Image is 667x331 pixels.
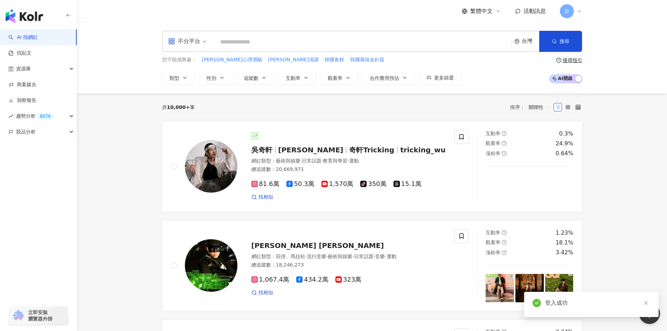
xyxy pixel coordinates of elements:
[486,140,500,146] span: 觀看率
[556,239,574,247] div: 18.1%
[545,274,574,302] img: post-image
[202,56,263,64] button: [PERSON_NAME]心理測驗
[276,254,305,259] span: 田徑、馬拉松
[251,241,384,250] span: [PERSON_NAME] [PERSON_NAME]
[486,250,500,255] span: 漲粉率
[349,158,359,164] span: 運動
[278,71,316,85] button: 互動率
[502,240,507,245] span: question-circle
[8,34,38,41] a: searchAI 找網紅
[16,108,53,124] span: 趨勢分析
[400,146,446,154] span: tricking_wu
[350,56,385,64] button: 韓國風味金針菇
[434,75,454,81] span: 更多篩選
[349,146,394,154] span: 奇軒Tricking
[539,31,582,52] button: 搜尋
[202,56,262,63] span: [PERSON_NAME]心理測驗
[251,276,290,283] span: 1,067.4萬
[502,230,507,235] span: question-circle
[514,39,520,44] span: environment
[375,254,385,259] span: 音樂
[335,276,361,283] span: 323萬
[419,71,461,85] button: 更多篩選
[37,113,53,120] div: BETA
[300,158,302,164] span: ·
[486,274,514,302] img: post-image
[556,150,574,157] div: 0.64%
[168,38,175,45] span: appstore
[162,56,196,63] span: 您可能感興趣：
[185,239,237,292] img: KOL Avatar
[556,229,574,237] div: 1.23%
[360,180,386,188] span: 350萬
[323,158,347,164] span: 教育與學習
[307,254,326,259] span: 流行音樂
[162,71,195,85] button: 類型
[347,158,349,164] span: ·
[362,71,415,85] button: 合作費用預估
[486,131,500,136] span: 互動率
[258,194,273,201] span: 找相似
[326,254,328,259] span: ·
[11,310,25,321] img: chrome extension
[278,146,343,154] span: [PERSON_NAME]
[302,158,321,164] span: 日常話題
[556,140,574,147] div: 24.9%
[502,151,507,156] span: question-circle
[559,130,574,138] div: 0.3%
[352,254,354,259] span: ·
[162,220,582,311] a: KOL Avatar[PERSON_NAME] [PERSON_NAME]網紅類型：田徑、馬拉松·流行音樂·藝術與娛樂·日常話題·音樂·運動總追蹤數：18,246,2731,067.4萬434....
[286,75,300,81] span: 互動率
[385,254,386,259] span: ·
[515,274,544,302] img: post-image
[486,151,500,156] span: 漲粉率
[251,289,273,296] a: 找相似
[486,175,514,203] img: post-image
[8,97,36,104] a: 洞察報告
[251,262,446,269] div: 總追蹤數 ： 18,246,273
[268,56,319,64] button: [PERSON_NAME]演講
[556,58,561,63] span: question-circle
[168,36,200,47] div: 不分平台
[296,276,328,283] span: 434.2萬
[350,56,384,63] span: 韓國風味金針菇
[502,250,507,255] span: question-circle
[8,50,32,57] a: 找貼文
[251,253,446,260] div: 網紅類型 ：
[8,114,13,119] span: rise
[268,56,319,63] span: [PERSON_NAME]演講
[16,124,36,140] span: 競品分析
[563,57,582,63] div: 搜尋指引
[16,61,31,77] span: 資源庫
[510,102,554,113] div: 排序：
[328,254,352,259] span: 藝術與娛樂
[545,175,574,203] img: post-image
[251,158,446,165] div: 網紅類型 ：
[162,121,582,212] a: KOL Avatar吳奇軒[PERSON_NAME]奇軒Trickingtricking_wu網紅類型：藝術與娛樂·日常話題·教育與學習·運動總追蹤數：20,669,97181.6萬50.3萬1...
[529,102,550,113] span: 關聯性
[258,289,273,296] span: 找相似
[486,230,500,235] span: 互動率
[502,141,507,146] span: question-circle
[321,158,323,164] span: ·
[251,146,272,154] span: 吳奇軒
[6,9,43,23] img: logo
[470,7,493,15] span: 繁體中文
[167,104,190,110] span: 10,000+
[374,254,375,259] span: ·
[644,301,648,305] span: close
[320,71,358,85] button: 觀看率
[556,249,574,256] div: 3.42%
[325,56,344,63] span: 韓國食材
[328,75,342,81] span: 觀看率
[523,8,546,14] span: 活動訊息
[251,194,273,201] a: 找相似
[305,254,307,259] span: ·
[207,75,216,81] span: 性別
[276,158,300,164] span: 藝術與娛樂
[502,131,507,136] span: question-circle
[515,175,544,203] img: post-image
[286,180,314,188] span: 50.3萬
[486,240,500,245] span: 觀看率
[251,166,446,173] div: 總追蹤數 ： 20,669,971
